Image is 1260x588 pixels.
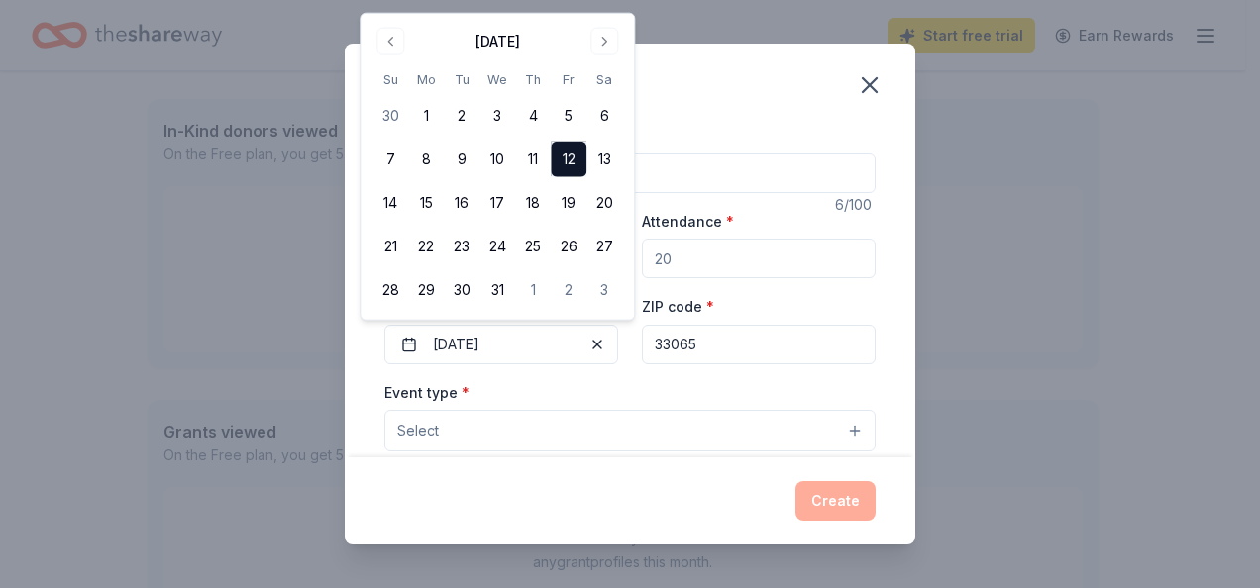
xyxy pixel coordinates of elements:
th: Tuesday [444,69,479,90]
button: 30 [372,98,408,134]
button: 12 [551,142,586,177]
button: 10 [479,142,515,177]
button: 25 [515,229,551,264]
button: 4 [515,98,551,134]
button: 18 [515,185,551,221]
button: 3 [586,272,622,308]
button: 7 [372,142,408,177]
button: 17 [479,185,515,221]
button: 31 [479,272,515,308]
button: 3 [479,98,515,134]
th: Monday [408,69,444,90]
button: 1 [515,272,551,308]
label: Event type [384,383,470,403]
button: 8 [408,142,444,177]
button: 2 [444,98,479,134]
button: [DATE] [384,325,618,364]
button: 2 [551,272,586,308]
button: 14 [372,185,408,221]
button: Go to previous month [376,28,404,55]
button: 23 [444,229,479,264]
label: ZIP code [642,297,714,317]
button: 13 [586,142,622,177]
button: 27 [586,229,622,264]
th: Sunday [372,69,408,90]
button: 24 [479,229,515,264]
button: 20 [586,185,622,221]
div: 6 /100 [835,193,876,217]
label: Attendance [642,212,734,232]
input: 12345 (U.S. only) [642,325,876,364]
button: 21 [372,229,408,264]
button: 15 [408,185,444,221]
button: 5 [551,98,586,134]
button: 22 [408,229,444,264]
th: Friday [551,69,586,90]
button: 9 [444,142,479,177]
button: 29 [408,272,444,308]
button: 11 [515,142,551,177]
button: Go to next month [590,28,618,55]
button: 19 [551,185,586,221]
span: Select [397,419,439,442]
button: Select [384,410,876,451]
button: 16 [444,185,479,221]
button: 26 [551,229,586,264]
button: 6 [586,98,622,134]
button: 1 [408,98,444,134]
input: 20 [642,239,876,278]
th: Thursday [515,69,551,90]
button: 28 [372,272,408,308]
th: Wednesday [479,69,515,90]
th: Saturday [586,69,622,90]
div: [DATE] [475,30,520,53]
button: 30 [444,272,479,308]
